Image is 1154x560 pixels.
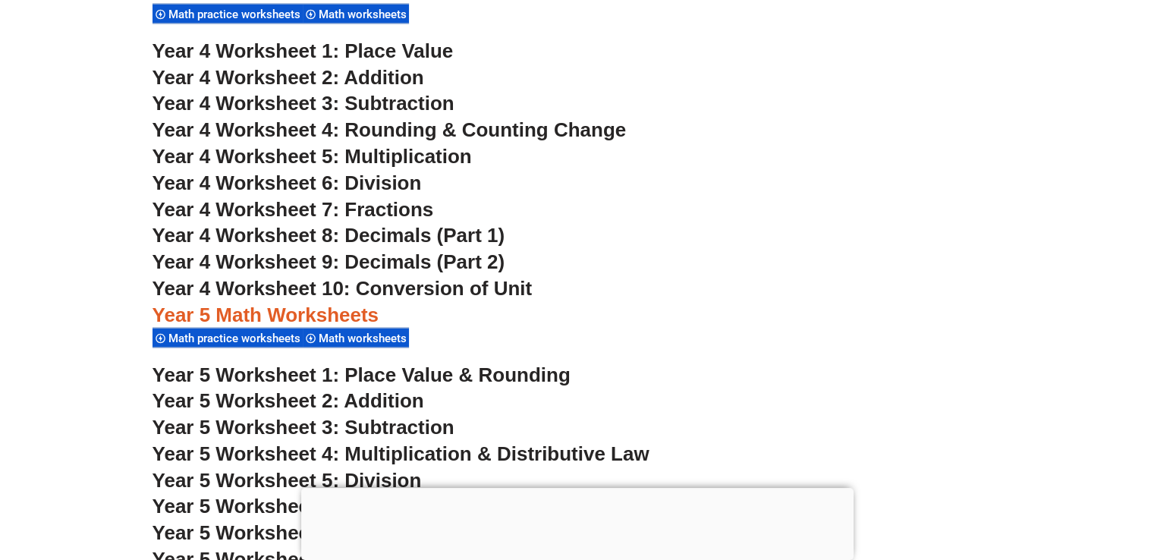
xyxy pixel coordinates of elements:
div: Math worksheets [303,327,409,348]
a: Year 5 Worksheet 5: Division [153,468,422,491]
h3: Year 5 Math Worksheets [153,302,1002,328]
a: Year 4 Worksheet 6: Division [153,171,422,193]
a: Year 5 Worksheet 7: Order of Operations [153,521,533,543]
a: Year 5 Worksheet 1: Place Value & Rounding [153,363,571,385]
div: Math practice worksheets [153,3,303,24]
a: Year 5 Worksheet 4: Multiplication & Distributive Law [153,442,649,464]
a: Year 4 Worksheet 3: Subtraction [153,91,454,114]
iframe: Chat Widget [901,389,1154,560]
a: Year 5 Worksheet 3: Subtraction [153,415,454,438]
a: Year 4 Worksheet 7: Fractions [153,197,434,220]
a: Year 4 Worksheet 8: Decimals (Part 1) [153,223,505,246]
a: Year 4 Worksheet 2: Addition [153,65,424,88]
iframe: Advertisement [301,488,854,556]
a: Year 4 Worksheet 5: Multiplication [153,144,472,167]
a: Year 4 Worksheet 9: Decimals (Part 2) [153,250,505,272]
a: Year 4 Worksheet 1: Place Value [153,39,454,61]
span: Math worksheets [319,331,411,344]
div: Math worksheets [303,3,409,24]
a: Year 5 Worksheet 2: Addition [153,389,424,411]
a: Year 4 Worksheet 4: Rounding & Counting Change [153,118,627,140]
span: Math practice worksheets [168,7,305,20]
a: Year 4 Worksheet 10: Conversion of Unit [153,276,533,299]
div: Math practice worksheets [153,327,303,348]
span: Math worksheets [319,7,411,20]
span: Math practice worksheets [168,331,305,344]
a: Year 5 Worksheet 6: Negative & Absolute Values [153,494,604,517]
